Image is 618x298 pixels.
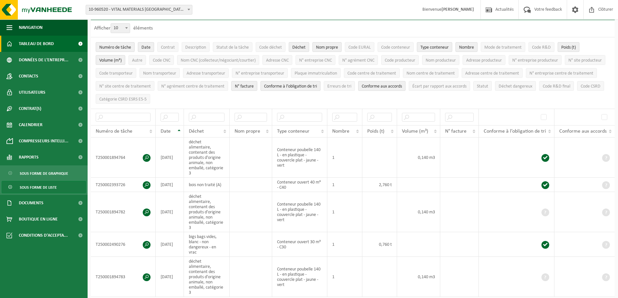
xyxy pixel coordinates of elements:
[111,23,130,33] span: 10
[99,45,131,50] span: Numéro de tâche
[86,5,192,14] span: 10-960520 - VITAL MATERIALS BELGIUM S.A. - TILLY
[484,129,546,134] span: Conforme à l’obligation de tri
[156,192,184,232] td: [DATE]
[261,81,321,91] button: Conforme à l’obligation de tri : Activate to sort
[558,42,579,52] button: Poids (t)Poids (t): Activate to sort
[339,55,378,65] button: N° agrément CNCN° agrément CNC: Activate to sort
[316,45,338,50] span: Nom propre
[264,84,317,89] span: Conforme à l’obligation de tri
[266,58,289,63] span: Adresse CNC
[532,45,551,50] span: Code R&D
[345,42,374,52] button: Code EURALCode EURAL: Activate to sort
[184,192,230,232] td: déchet alimentaire, contenant des produits d'origine animale, non emballé, catégorie 3
[111,24,130,33] span: 10
[420,45,449,50] span: Type conteneur
[539,81,574,91] button: Code R&D finalCode R&amp;D final: Activate to sort
[216,45,249,50] span: Statut de la tâche
[459,45,474,50] span: Nombre
[161,84,224,89] span: N° agrément centre de traitement
[272,192,327,232] td: Conteneur poubelle 140 L - en plastique - couvercle plat - jaune - vert
[184,178,230,192] td: bois non traité (A)
[484,45,522,50] span: Mode de traitement
[568,58,602,63] span: N° site producteur
[184,257,230,297] td: déchet alimentaire, contenant des produits d'origine animale, non emballé, catégorie 3
[99,58,122,63] span: Volume (m³)
[327,232,362,257] td: 1
[19,133,68,149] span: Compresseurs intelli...
[332,129,349,134] span: Nombre
[442,7,474,12] strong: [PERSON_NAME]
[19,101,41,117] span: Contrat(s)
[465,71,519,76] span: Adresse centre de traitement
[561,45,576,50] span: Poids (t)
[289,42,309,52] button: DéchetDéchet: Activate to sort
[189,129,204,134] span: Déchet
[327,257,362,297] td: 1
[381,45,410,50] span: Code conteneur
[96,81,154,91] button: N° site centre de traitementN° site centre de traitement: Activate to sort
[86,5,192,15] span: 10-960520 - VITAL MATERIALS BELGIUM S.A. - TILLY
[91,232,156,257] td: T250002490276
[235,84,254,89] span: N° facture
[406,71,455,76] span: Nom centre de traitement
[99,71,133,76] span: Code transporteur
[397,257,440,297] td: 0,140 m3
[422,55,459,65] button: Nom producteurNom producteur: Activate to sort
[295,71,337,76] span: Plaque immatriculation
[156,232,184,257] td: [DATE]
[161,45,175,50] span: Contrat
[128,55,146,65] button: AutreAutre: Activate to sort
[19,84,45,101] span: Utilisateurs
[477,84,488,89] span: Statut
[91,257,156,297] td: T250001894783
[156,257,184,297] td: [DATE]
[327,178,362,192] td: 1
[577,81,604,91] button: Code CSRDCode CSRD: Activate to sort
[509,55,562,65] button: N° entreprise producteurN° entreprise producteur: Activate to sort
[99,97,147,102] span: Catégorie CSRD ESRS E5-5
[236,71,284,76] span: N° entreprise transporteur
[19,36,54,52] span: Tableau de bord
[344,68,400,78] button: Code centre de traitementCode centre de traitement: Activate to sort
[99,84,151,89] span: N° site centre de traitement
[378,42,414,52] button: Code conteneurCode conteneur: Activate to sort
[19,195,43,211] span: Documents
[358,81,406,91] button: Conforme aux accords : Activate to sort
[543,84,570,89] span: Code R&D final
[184,232,230,257] td: bigs bags vides, blanc - non dangereux - en vrac
[183,68,229,78] button: Adresse transporteurAdresse transporteur: Activate to sort
[291,68,341,78] button: Plaque immatriculationPlaque immatriculation: Activate to sort
[91,137,156,178] td: T250001894764
[324,81,355,91] button: Erreurs de triErreurs de tri: Activate to sort
[362,84,402,89] span: Conforme aux accords
[91,178,156,192] td: T250002393726
[141,45,151,50] span: Date
[19,227,68,244] span: Conditions d'accepta...
[2,167,86,179] a: Sous forme de graphique
[232,68,288,78] button: N° entreprise transporteurN° entreprise transporteur: Activate to sort
[96,129,132,134] span: Numéro de tâche
[96,42,135,52] button: Numéro de tâcheNuméro de tâche: Activate to sort
[19,68,38,84] span: Contacts
[327,137,362,178] td: 1
[512,58,558,63] span: N° entreprise producteur
[262,55,292,65] button: Adresse CNCAdresse CNC: Activate to sort
[153,58,170,63] span: Code CNC
[19,117,42,133] span: Calendrier
[296,55,335,65] button: N° entreprise CNCN° entreprise CNC: Activate to sort
[96,68,136,78] button: Code transporteurCode transporteur: Activate to sort
[347,71,396,76] span: Code centre de traitement
[19,19,42,36] span: Navigation
[156,137,184,178] td: [DATE]
[403,68,458,78] button: Nom centre de traitementNom centre de traitement: Activate to sort
[397,137,440,178] td: 0,140 m3
[412,84,467,89] span: Écart par rapport aux accords
[299,58,332,63] span: N° entreprise CNC
[256,42,285,52] button: Code déchetCode déchet: Activate to sort
[181,58,256,63] span: Nom CNC (collecteur/négociant/courtier)
[157,42,178,52] button: ContratContrat: Activate to sort
[499,84,532,89] span: Déchet dangereux
[2,181,86,193] a: Sous forme de liste
[385,58,415,63] span: Code producteur
[231,81,257,91] button: N° factureN° facture: Activate to sort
